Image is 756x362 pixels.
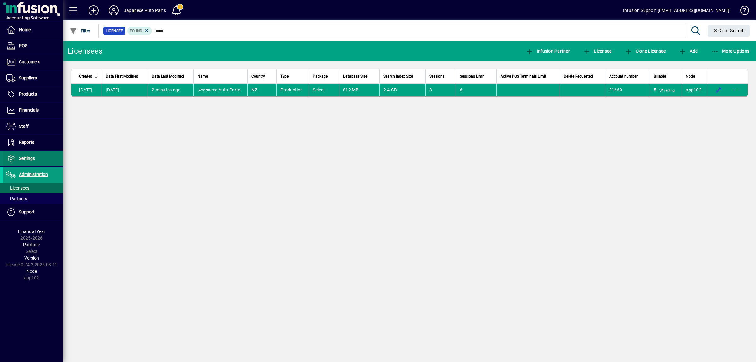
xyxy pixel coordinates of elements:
span: Active POS Terminals Limit [501,73,546,80]
span: nese Auto Parts [198,87,240,92]
span: Home [19,27,31,32]
button: More Options [710,45,751,57]
span: Created [79,73,92,80]
span: Node [26,269,37,274]
td: [DATE] [102,84,148,96]
span: Licensee [583,49,612,54]
span: Administration [19,172,48,177]
a: Suppliers [3,70,63,86]
td: 21660 [605,84,650,96]
div: Node [686,73,703,80]
span: Sessions Limit [460,73,484,80]
a: POS [3,38,63,54]
button: Filter [68,25,92,37]
a: Support [3,204,63,220]
div: Search Index Size [383,73,421,80]
a: Products [3,86,63,102]
span: Node [686,73,695,80]
span: Reports [19,140,34,145]
span: POS [19,43,27,48]
div: Data First Modified [106,73,144,80]
a: Knowledge Base [736,1,748,22]
span: Customers [19,59,40,64]
span: Package [313,73,328,80]
div: Created [79,73,98,80]
div: Billable [654,73,678,80]
td: Select [309,84,339,96]
span: Settings [19,156,35,161]
span: Delete Requested [564,73,593,80]
span: Country [251,73,265,80]
span: Partners [6,196,27,201]
button: Clone Licensee [623,45,667,57]
span: Database Size [343,73,367,80]
span: Type [280,73,289,80]
span: Pending [658,88,676,93]
div: Type [280,73,305,80]
td: [DATE] [71,84,102,96]
div: Active POS Terminals Limit [501,73,556,80]
span: Data Last Modified [152,73,184,80]
span: Data First Modified [106,73,138,80]
button: Infusion Partner [524,45,571,57]
span: Clear Search [713,28,745,33]
td: 5 [650,84,682,96]
em: Japa [198,87,208,92]
div: Licensees [68,46,102,56]
div: Country [251,73,272,80]
a: Licensees [3,183,63,193]
button: Profile [104,5,124,16]
a: Reports [3,135,63,150]
span: Search Index Size [383,73,413,80]
td: 812 MB [339,84,379,96]
td: 3 [425,84,456,96]
span: Billable [654,73,666,80]
span: app102.prod.infusionbusinesssoftware.com [686,87,702,92]
div: Data Last Modified [152,73,190,80]
button: More options [730,85,740,95]
button: Licensee [581,45,613,57]
span: Sessions [429,73,444,80]
span: Suppliers [19,75,37,80]
span: Financials [19,108,39,113]
div: Japanese Auto Parts [124,5,166,15]
span: Support [19,209,35,214]
a: Staff [3,119,63,134]
span: Name [198,73,208,80]
a: Settings [3,151,63,166]
span: Licensee [106,28,123,34]
mat-chip: Found Status: Found [127,27,152,35]
td: 2 minutes ago [148,84,193,96]
span: Account number [609,73,638,80]
span: Licensees [6,185,29,190]
div: Database Size [343,73,375,80]
span: Found [130,29,142,33]
button: Add [83,5,104,16]
button: Edit [713,85,724,95]
span: Products [19,91,37,96]
td: Production [276,84,309,96]
button: Add [677,45,699,57]
td: 2.4 GB [379,84,425,96]
span: Add [679,49,698,54]
span: Clone Licensee [625,49,666,54]
td: 6 [456,84,496,96]
div: Package [313,73,335,80]
div: Sessions Limit [460,73,493,80]
span: Financial Year [18,229,45,234]
span: Infusion Partner [526,49,570,54]
span: More Options [711,49,750,54]
span: Filter [70,28,91,33]
div: Account number [609,73,646,80]
a: Partners [3,193,63,204]
a: Customers [3,54,63,70]
a: Home [3,22,63,38]
span: Version [24,255,39,260]
a: Financials [3,102,63,118]
span: Staff [19,124,29,129]
div: Sessions [429,73,452,80]
td: NZ [247,84,276,96]
button: Clear [708,25,750,37]
span: Package [23,242,40,247]
div: Infusion Support [EMAIL_ADDRESS][DOMAIN_NAME] [623,5,729,15]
